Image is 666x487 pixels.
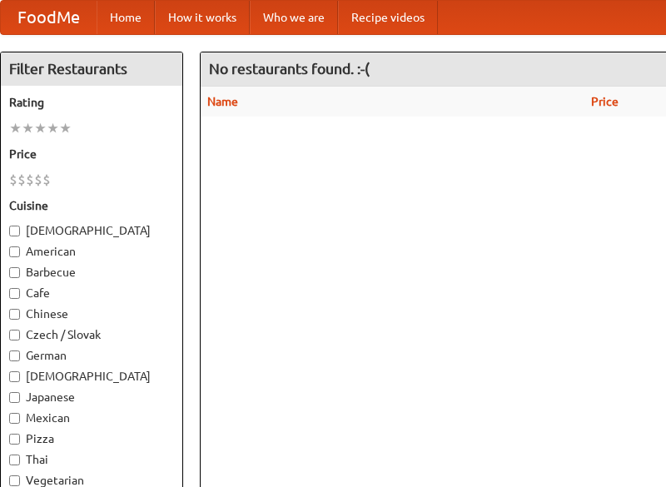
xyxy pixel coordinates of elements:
label: Barbecue [9,264,174,281]
label: Mexican [9,410,174,426]
label: [DEMOGRAPHIC_DATA] [9,368,174,385]
h5: Rating [9,94,174,111]
label: German [9,347,174,364]
a: Name [207,95,238,108]
li: $ [34,171,42,189]
label: Japanese [9,389,174,405]
h5: Price [9,146,174,162]
a: Price [591,95,619,108]
label: [DEMOGRAPHIC_DATA] [9,222,174,239]
label: Cafe [9,285,174,301]
input: Mexican [9,413,20,424]
input: American [9,246,20,257]
h5: Cuisine [9,197,174,214]
li: $ [9,171,17,189]
a: Home [97,1,155,34]
a: FoodMe [1,1,97,34]
li: ★ [59,119,72,137]
a: Recipe videos [338,1,438,34]
li: ★ [22,119,34,137]
label: Thai [9,451,174,468]
input: [DEMOGRAPHIC_DATA] [9,226,20,236]
a: Who we are [250,1,338,34]
label: Chinese [9,306,174,322]
li: ★ [34,119,47,137]
li: ★ [47,119,59,137]
li: $ [17,171,26,189]
input: German [9,350,20,361]
li: $ [42,171,51,189]
input: Japanese [9,392,20,403]
li: ★ [9,119,22,137]
a: How it works [155,1,250,34]
input: Barbecue [9,267,20,278]
label: American [9,243,174,260]
input: Pizza [9,434,20,445]
label: Pizza [9,430,174,447]
ng-pluralize: No restaurants found. :-( [209,61,370,77]
input: Thai [9,455,20,465]
input: Vegetarian [9,475,20,486]
input: Czech / Slovak [9,330,20,340]
li: $ [26,171,34,189]
input: [DEMOGRAPHIC_DATA] [9,371,20,382]
label: Czech / Slovak [9,326,174,343]
input: Chinese [9,309,20,320]
h4: Filter Restaurants [1,52,182,86]
input: Cafe [9,288,20,299]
